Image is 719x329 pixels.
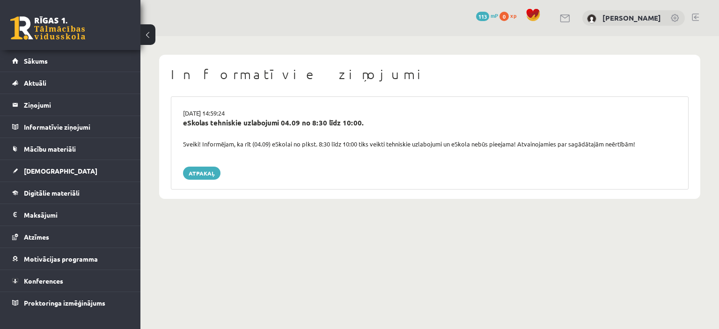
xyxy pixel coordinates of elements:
span: Sākums [24,57,48,65]
a: [PERSON_NAME] [602,13,661,22]
span: Motivācijas programma [24,255,98,263]
a: Ziņojumi [12,94,129,116]
span: Proktoringa izmēģinājums [24,299,105,307]
div: eSkolas tehniskie uzlabojumi 04.09 no 8:30 līdz 10:00. [183,117,676,128]
span: xp [510,12,516,19]
span: mP [491,12,498,19]
img: Laura Štrāla [587,14,596,23]
span: [DEMOGRAPHIC_DATA] [24,167,97,175]
a: Sākums [12,50,129,72]
a: Digitālie materiāli [12,182,129,204]
div: [DATE] 14:59:24 [176,109,683,118]
a: Atpakaļ [183,167,220,180]
div: Sveiki! Informējam, ka rīt (04.09) eSkolai no plkst. 8:30 līdz 10:00 tiks veikti tehniskie uzlabo... [176,139,683,149]
a: Maksājumi [12,204,129,226]
legend: Informatīvie ziņojumi [24,116,129,138]
span: Digitālie materiāli [24,189,80,197]
h1: Informatīvie ziņojumi [171,66,689,82]
a: Motivācijas programma [12,248,129,270]
a: [DEMOGRAPHIC_DATA] [12,160,129,182]
a: Proktoringa izmēģinājums [12,292,129,314]
a: Atzīmes [12,226,129,248]
span: Konferences [24,277,63,285]
a: Mācību materiāli [12,138,129,160]
a: 113 mP [476,12,498,19]
a: Aktuāli [12,72,129,94]
span: Aktuāli [24,79,46,87]
span: Mācību materiāli [24,145,76,153]
span: 113 [476,12,489,21]
span: 0 [499,12,509,21]
a: 0 xp [499,12,521,19]
legend: Ziņojumi [24,94,129,116]
legend: Maksājumi [24,204,129,226]
span: Atzīmes [24,233,49,241]
a: Konferences [12,270,129,292]
a: Rīgas 1. Tālmācības vidusskola [10,16,85,40]
a: Informatīvie ziņojumi [12,116,129,138]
